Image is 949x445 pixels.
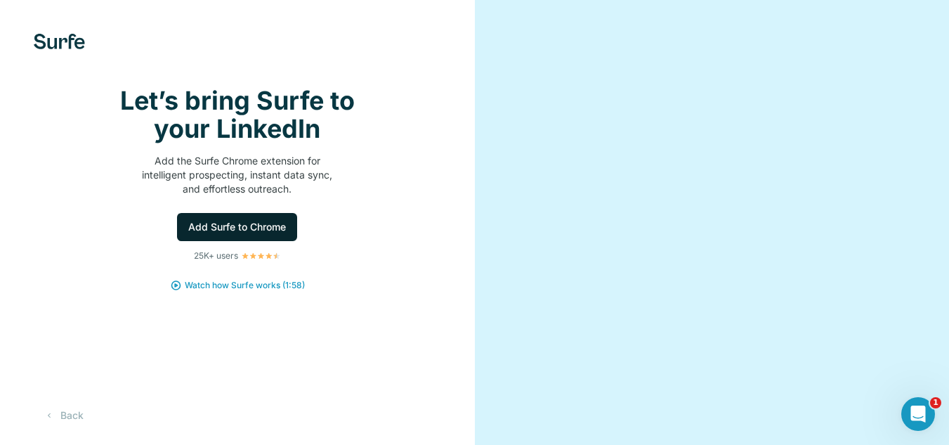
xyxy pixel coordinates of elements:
[177,213,297,241] button: Add Surfe to Chrome
[185,279,305,292] button: Watch how Surfe works (1:58)
[97,154,378,196] p: Add the Surfe Chrome extension for intelligent prospecting, instant data sync, and effortless out...
[194,250,238,262] p: 25K+ users
[34,34,85,49] img: Surfe's logo
[930,397,941,408] span: 1
[34,403,93,428] button: Back
[241,252,281,260] img: Rating Stars
[97,86,378,143] h1: Let’s bring Surfe to your LinkedIn
[188,220,286,234] span: Add Surfe to Chrome
[901,397,935,431] iframe: Intercom live chat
